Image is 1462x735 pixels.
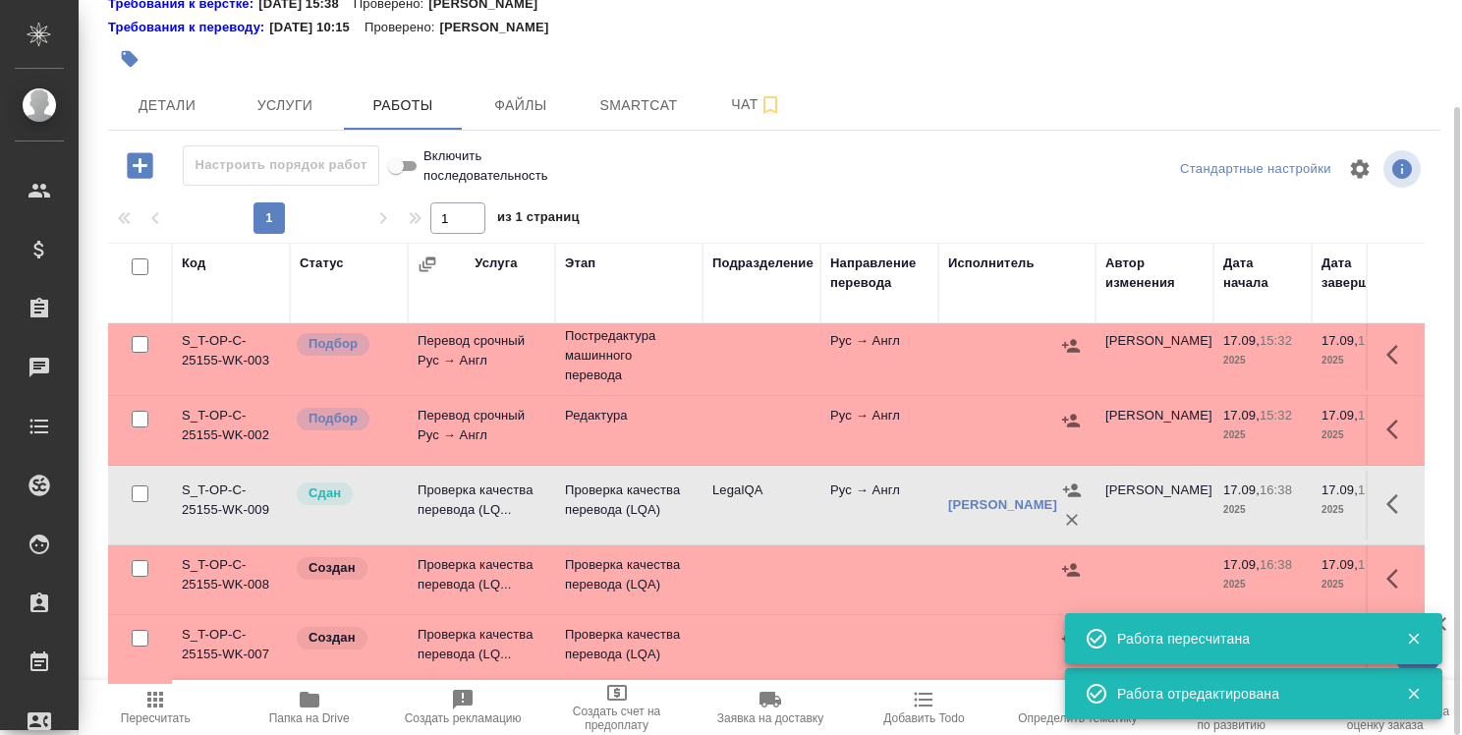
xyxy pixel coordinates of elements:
p: 2025 [1321,425,1400,445]
td: Рус → Англ [820,321,938,390]
div: Заказ еще не согласован с клиентом, искать исполнителей рано [295,625,398,651]
p: Подбор [309,334,358,354]
button: Назначить [1056,406,1086,435]
p: Создан [309,558,356,578]
p: 17.09, [1321,482,1358,497]
p: 2025 [1223,575,1302,594]
p: Подбор [309,409,358,428]
button: Заявка на доставку [694,680,847,735]
button: Добавить тэг [108,37,151,81]
div: Этап [565,254,595,273]
td: Перевод срочный Рус → Англ [408,321,555,390]
button: Определить тематику [1001,680,1154,735]
p: Постредактура машинного перевода [565,326,693,385]
div: Автор изменения [1105,254,1204,293]
p: 17:00 [1358,557,1390,572]
span: Заявка на доставку [717,711,823,725]
p: [PERSON_NAME] [439,18,563,37]
div: Статус [300,254,344,273]
div: Нажми, чтобы открыть папку с инструкцией [108,18,269,37]
button: Здесь прячутся важные кнопки [1375,481,1422,528]
div: Менеджер проверил работу исполнителя, передает ее на следующий этап [295,481,398,507]
p: 2025 [1223,425,1302,445]
td: LegalQA [703,471,820,539]
span: из 1 страниц [497,205,580,234]
button: Удалить [1057,505,1087,535]
span: Создать счет на предоплату [551,705,681,732]
div: Направление перевода [830,254,928,293]
a: Требования к переводу: [108,18,269,37]
p: Проверка качества перевода (LQA) [565,481,693,520]
p: 17:00 [1358,408,1390,423]
p: 17.09, [1321,333,1358,348]
button: Назначить [1056,625,1086,654]
span: Детали [120,93,214,118]
button: Создать рекламацию [386,680,539,735]
p: 2025 [1223,500,1302,520]
button: Назначить [1056,555,1086,585]
p: Редактура [565,406,693,425]
td: Рус → Англ [820,396,938,465]
div: Можно подбирать исполнителей [295,331,398,358]
p: 17.09, [1223,557,1260,572]
td: Проверка качества перевода (LQ... [408,545,555,614]
p: 17.09, [1321,557,1358,572]
td: S_T-OP-C-25155-WK-007 [172,615,290,684]
span: Посмотреть информацию [1383,150,1425,188]
span: Определить тематику [1018,711,1137,725]
p: 17.09, [1321,408,1358,423]
td: S_T-OP-C-25155-WK-008 [172,545,290,614]
span: Услуги [238,93,332,118]
svg: Подписаться [759,93,782,117]
p: 2025 [1321,500,1400,520]
p: Проверено: [365,18,440,37]
td: S_T-OP-C-25155-WK-003 [172,321,290,390]
p: 17.09, [1223,333,1260,348]
button: Здесь прячутся важные кнопки [1375,555,1422,602]
p: 2025 [1321,351,1400,370]
p: 16:38 [1260,557,1292,572]
span: Настроить таблицу [1336,145,1383,193]
button: Назначить [1057,476,1087,505]
button: Папка на Drive [232,680,385,735]
button: Пересчитать [79,680,232,735]
div: split button [1175,154,1336,185]
p: 16:38 [1260,482,1292,497]
p: Сдан [309,483,341,503]
span: Папка на Drive [269,711,350,725]
button: Назначить [1056,331,1086,361]
button: Закрыть [1393,685,1434,703]
span: Добавить Todo [883,711,964,725]
span: Включить последовательность [423,146,548,186]
td: Перевод срочный Рус → Англ [408,396,555,465]
td: S_T-OP-C-25155-WK-009 [172,471,290,539]
button: Сгруппировать [418,254,437,274]
p: 15:32 [1260,408,1292,423]
button: Здесь прячутся важные кнопки [1375,406,1422,453]
td: [PERSON_NAME] [1096,471,1213,539]
p: Проверка качества перевода (LQA) [565,555,693,594]
div: Код [182,254,205,273]
p: 17:00 [1358,482,1390,497]
button: Здесь прячутся важные кнопки [1375,331,1422,378]
div: Дата завершения [1321,254,1400,293]
a: [PERSON_NAME] [948,497,1057,512]
button: Добавить Todo [847,680,1000,735]
button: Создать счет на предоплату [539,680,693,735]
td: S_T-OP-C-25155-WK-002 [172,396,290,465]
p: 17.09, [1223,408,1260,423]
div: Можно подбирать исполнителей [295,406,398,432]
span: Пересчитать [121,711,191,725]
p: 17.09, [1223,482,1260,497]
td: Рус → Англ [820,471,938,539]
span: Smartcat [591,93,686,118]
td: [PERSON_NAME] [1096,396,1213,465]
button: Добавить работу [113,145,167,186]
div: Услуга [475,254,517,273]
button: Закрыть [1393,630,1434,648]
p: [DATE] 10:15 [269,18,365,37]
div: Работа отредактирована [1117,684,1377,704]
p: Создан [309,628,356,648]
p: 2025 [1321,575,1400,594]
td: Проверка качества перевода (LQ... [408,615,555,684]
